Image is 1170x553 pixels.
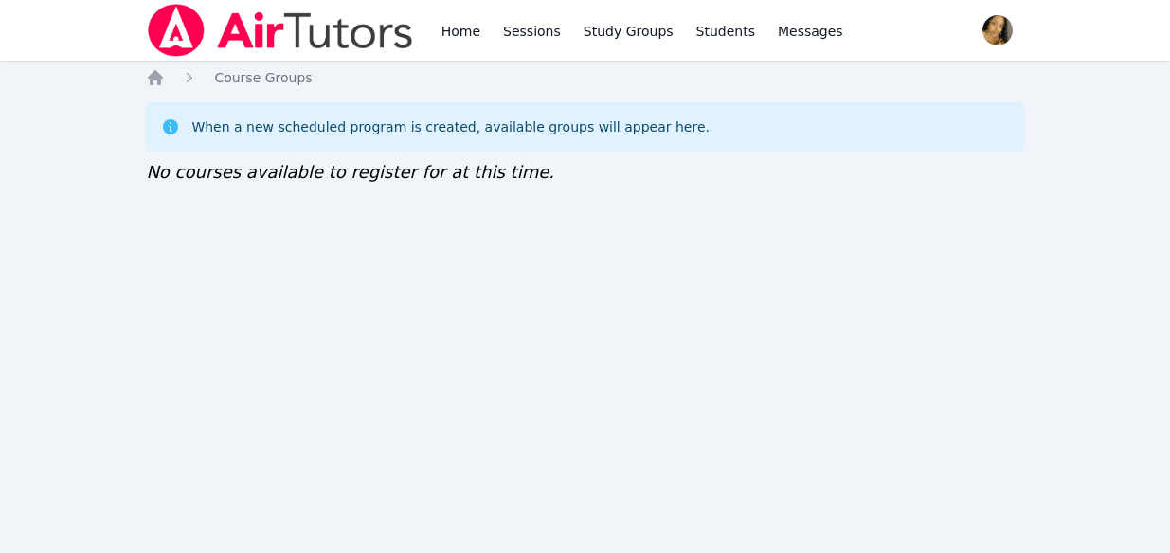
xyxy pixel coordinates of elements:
[146,4,414,57] img: Air Tutors
[146,162,554,182] span: No courses available to register for at this time.
[214,70,312,85] span: Course Groups
[146,68,1023,87] nav: Breadcrumb
[778,22,843,41] span: Messages
[191,117,710,136] div: When a new scheduled program is created, available groups will appear here.
[214,68,312,87] a: Course Groups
